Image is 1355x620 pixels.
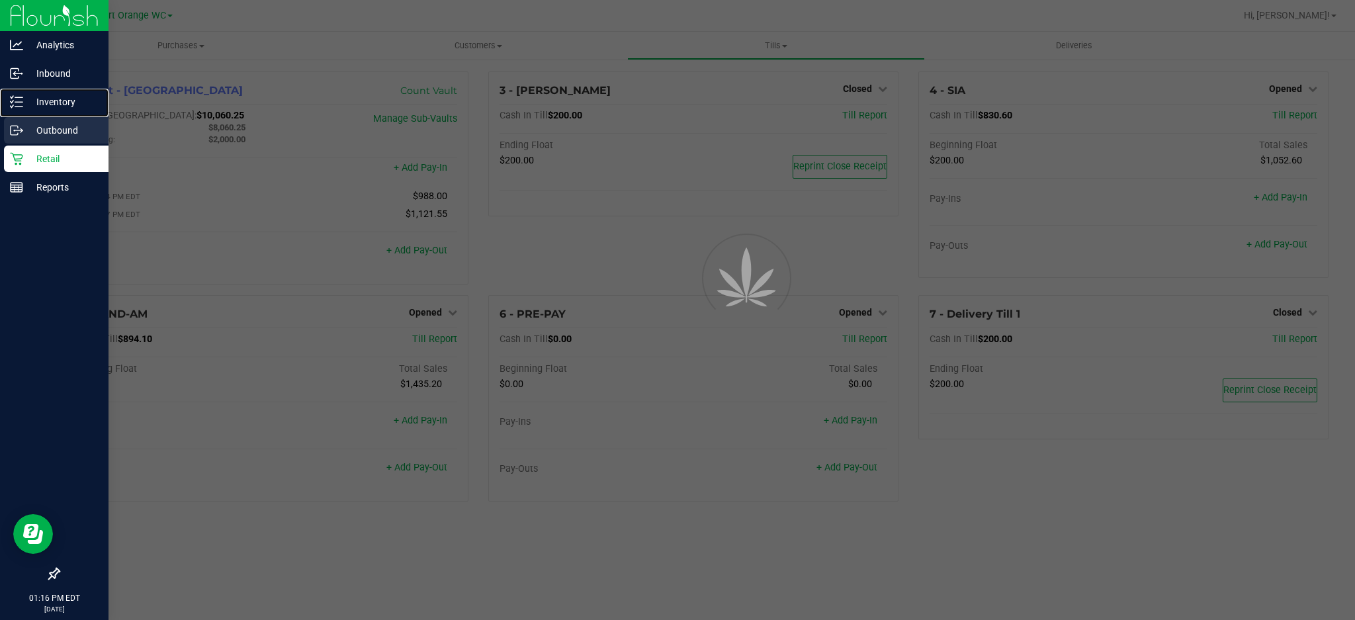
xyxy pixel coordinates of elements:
p: Retail [23,151,103,167]
p: Outbound [23,122,103,138]
p: Inventory [23,94,103,110]
p: Reports [23,179,103,195]
inline-svg: Analytics [10,38,23,52]
p: Analytics [23,37,103,53]
p: [DATE] [6,604,103,614]
iframe: Resource center [13,514,53,554]
p: 01:16 PM EDT [6,592,103,604]
inline-svg: Outbound [10,124,23,137]
inline-svg: Reports [10,181,23,194]
inline-svg: Retail [10,152,23,165]
p: Inbound [23,66,103,81]
inline-svg: Inbound [10,67,23,80]
inline-svg: Inventory [10,95,23,109]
